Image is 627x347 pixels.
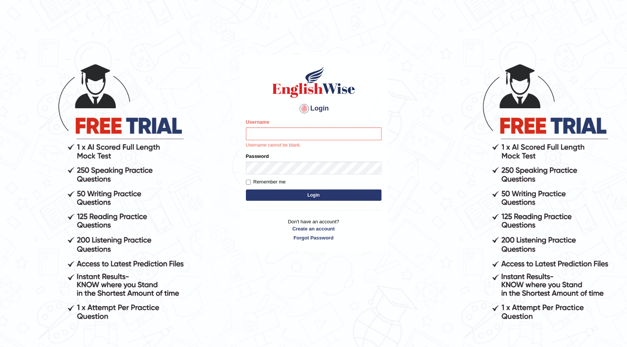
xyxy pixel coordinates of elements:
[246,225,381,232] a: Create an account
[246,218,381,241] p: Don't have an account?
[246,178,286,186] label: Remember me
[246,153,269,160] label: Password
[246,118,270,126] label: Username
[246,142,381,149] p: Username cannot be blank.
[246,180,251,185] input: Remember me
[246,189,381,201] button: Login
[246,234,381,241] a: Forgot Password
[246,103,381,115] h4: Login
[271,65,357,99] img: Logo of English Wise sign in for intelligent practice with AI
